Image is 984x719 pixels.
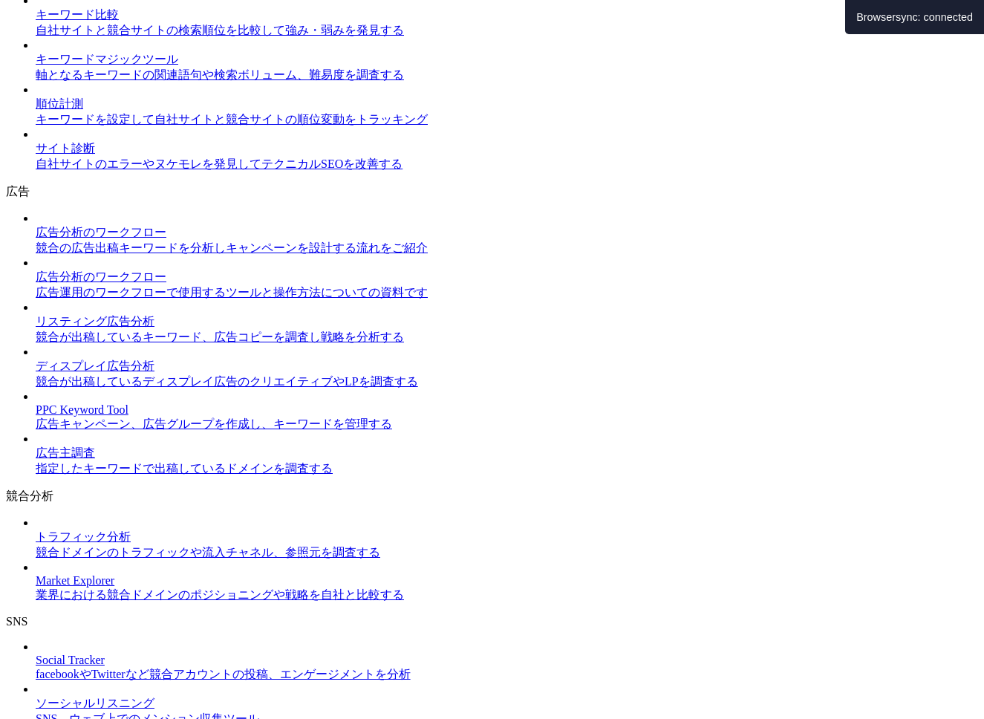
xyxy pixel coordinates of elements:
a: 広告分析のワークフロー 競合の広告出稿キーワードを分析しキャンペーンを設計する流れをご紹介 [36,212,978,256]
a: Market Explorer 業界における競合ドメインのポジショニングや戦略を自社と比較する [36,561,978,603]
a: ディスプレイ広告分析 競合が出稿しているディスプレイ広告のクリエイティブやLPを調査する [36,345,978,390]
div: 自社サイトのエラーやヌケモレを発見してテクニカルSEOを改善する [36,157,978,172]
a: PPC Keyword Tool 広告キャンペーン、広告グループを作成し、キーワードを管理する [36,390,978,432]
div: サイト診断 [36,141,978,157]
div: facebookやTwitterなど競合アカウントの投稿、エンゲージメントを分析 [36,667,978,683]
div: 広告分析のワークフロー [36,225,978,241]
div: トラフィック分析 [36,530,978,545]
div: ディスプレイ広告分析 [36,359,978,374]
div: 自社サイトと競合サイトの検索順位を比較して強み・弱みを発見する [36,23,978,39]
a: Social Tracker facebookやTwitterなど競合アカウントの投稿、エンゲージメントを分析 [36,640,978,683]
div: キーワードマジックツール [36,52,978,68]
div: Market Explorer [36,574,978,588]
a: サイト診断 自社サイトのエラーやヌケモレを発見してテクニカルSEOを改善する [36,128,978,172]
div: 競合ドメインのトラフィックや流入チャネル、参照元を調査する [36,545,978,561]
div: 競合分析 [6,489,978,504]
a: キーワードマジックツール 軸となるキーワードの関連語句や検索ボリューム、難易度を調査する [36,39,978,83]
div: 軸となるキーワードの関連語句や検索ボリューム、難易度を調査する [36,68,978,83]
div: Social Tracker [36,654,978,667]
div: キーワード比較 [36,7,978,23]
div: 広告主調査 [36,446,978,461]
div: 順位計測 [36,97,978,112]
div: SNS [6,615,978,628]
div: 広告分析のワークフロー [36,270,978,285]
div: 競合が出稿しているディスプレイ広告のクリエイティブやLPを調査する [36,374,978,390]
div: 競合の広告出稿キーワードを分析しキャンペーンを設計する流れをご紹介 [36,241,978,256]
div: PPC Keyword Tool [36,403,978,417]
div: 広告運用のワークフローで使用するツールと操作方法についての資料です [36,285,978,301]
a: リスティング広告分析 競合が出稿しているキーワード、広告コピーを調査し戦略を分析する [36,301,978,345]
div: 広告キャンペーン、広告グループを作成し、キーワードを管理する [36,417,978,432]
div: 指定したキーワードで出稿しているドメインを調査する [36,461,978,477]
iframe: Help widget launcher [852,661,968,703]
div: リスティング広告分析 [36,314,978,330]
div: 競合が出稿しているキーワード、広告コピーを調査し戦略を分析する [36,330,978,345]
a: 広告主調査 指定したキーワードで出稿しているドメインを調査する [36,432,978,477]
a: 順位計測 キーワードを設定して自社サイトと競合サイトの順位変動をトラッキング [36,83,978,128]
div: ソーシャルリスニング [36,696,978,712]
a: 広告分析のワークフロー 広告運用のワークフローで使用するツールと操作方法についての資料です [36,256,978,301]
div: 広告 [6,184,978,200]
div: 業界における競合ドメインのポジショニングや戦略を自社と比較する [36,588,978,603]
a: トラフィック分析 競合ドメインのトラフィックや流入チャネル、参照元を調査する [36,516,978,561]
div: キーワードを設定して自社サイトと競合サイトの順位変動をトラッキング [36,112,978,128]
